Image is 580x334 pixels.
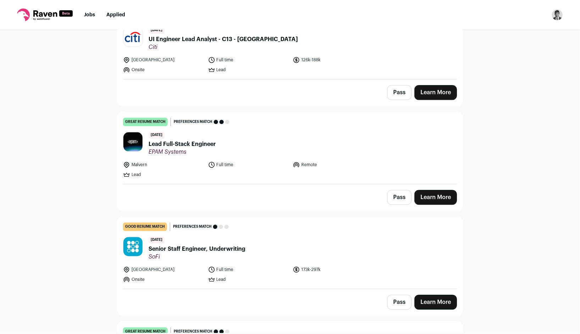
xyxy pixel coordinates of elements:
[149,35,298,44] span: UI Engineer Lead Analyst - C13 - [GEOGRAPHIC_DATA]
[123,266,204,273] li: [GEOGRAPHIC_DATA]
[208,66,289,73] li: Lead
[174,118,212,125] span: Preferences match
[149,140,216,148] span: Lead Full-Stack Engineer
[173,223,212,230] span: Preferences match
[149,132,164,138] span: [DATE]
[293,56,374,63] li: 126k-188k
[123,222,167,231] div: good resume match
[387,85,412,100] button: Pass
[293,266,374,273] li: 173k-297k
[123,132,143,151] img: 3d6f845862ac904a07011a147503c724edca20cf52d9df8df03dc9299e38d3bd.jpg
[387,295,412,310] button: Pass
[552,9,563,21] button: Open dropdown
[414,295,457,310] a: Learn More
[84,12,95,17] a: Jobs
[149,148,216,155] span: EPAM Systems
[149,237,164,243] span: [DATE]
[117,112,463,184] a: great resume match Preferences match [DATE] Lead Full-Stack Engineer EPAM Systems Malvern Full ti...
[149,245,245,253] span: Senior Staff Engineer, Underwriting
[149,44,298,51] span: Citi
[387,190,412,205] button: Pass
[123,161,204,168] li: Malvern
[123,118,168,126] div: great resume match
[414,85,457,100] a: Learn More
[123,171,204,178] li: Lead
[293,161,374,168] li: Remote
[117,217,463,289] a: good resume match Preferences match [DATE] Senior Staff Engineer, Underwriting SoFi [GEOGRAPHIC_D...
[117,7,463,79] a: good resume match Preferences match [DATE] UI Engineer Lead Analyst - C13 - [GEOGRAPHIC_DATA] Cit...
[208,276,289,283] li: Lead
[149,27,164,34] span: [DATE]
[123,66,204,73] li: Onsite
[106,12,125,17] a: Applied
[123,31,143,43] img: 1bbe4b65012d900a920ec2b1d7d26cec742997898c0d72044da33abab8b2bb12.jpg
[123,56,204,63] li: [GEOGRAPHIC_DATA]
[149,253,245,260] span: SoFi
[414,190,457,205] a: Learn More
[208,266,289,273] li: Full time
[208,161,289,168] li: Full time
[123,237,143,256] img: edea3224f489481cfa4f28db5701491420f17de81af8a4acba581c2363eeb547.jpg
[552,9,563,21] img: 3483108-medium_jpg
[208,56,289,63] li: Full time
[123,276,204,283] li: Onsite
